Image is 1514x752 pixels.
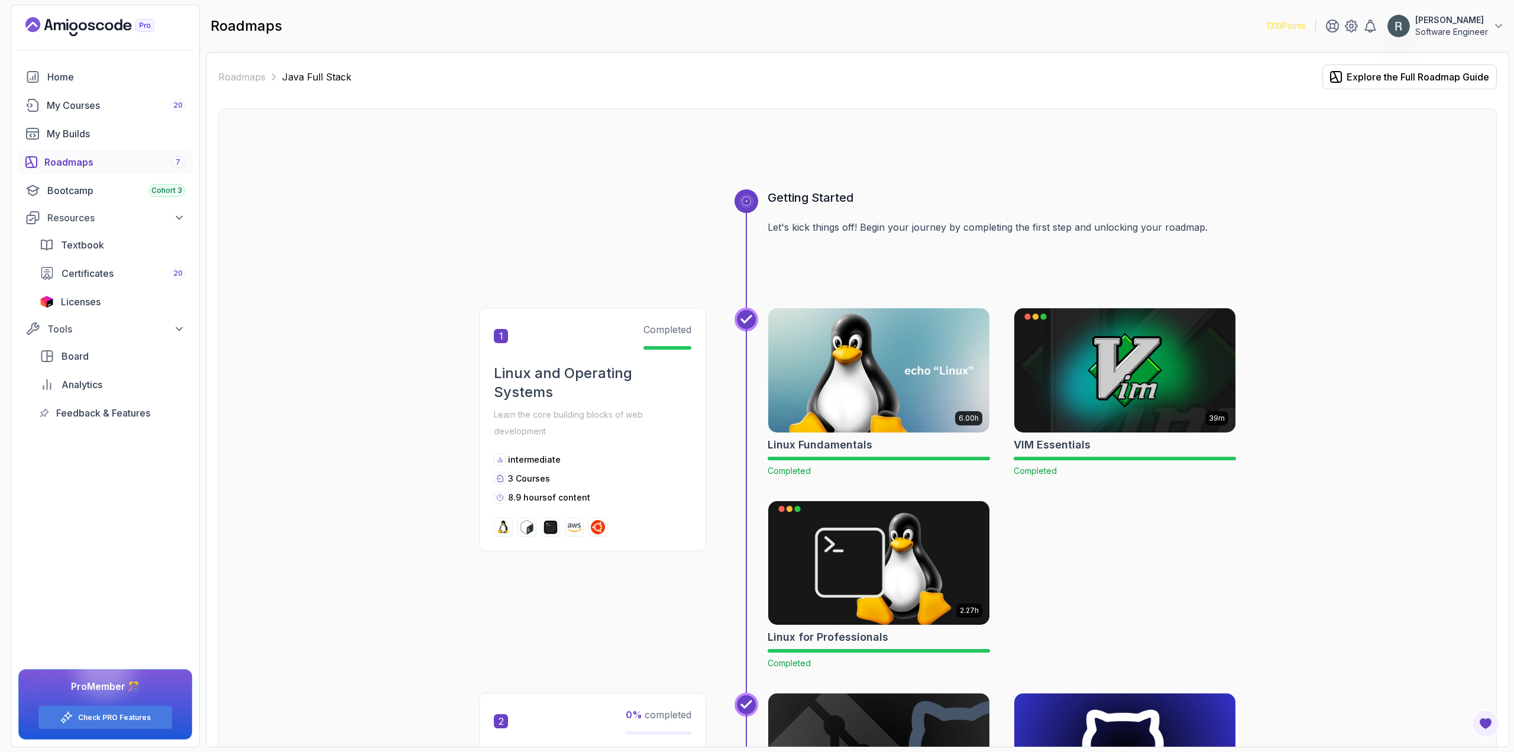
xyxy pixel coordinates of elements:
[62,377,102,392] span: Analytics
[62,266,114,280] span: Certificates
[218,70,266,84] a: Roadmaps
[47,183,185,198] div: Bootcamp
[18,207,192,228] button: Resources
[33,233,192,257] a: textbook
[33,262,192,285] a: certificates
[25,17,182,36] a: Landing page
[47,70,185,84] div: Home
[508,473,550,483] span: 3 Courses
[496,520,510,534] img: linux logo
[61,238,104,252] span: Textbook
[151,186,182,195] span: Cohort 3
[173,101,183,110] span: 20
[544,520,558,534] img: terminal logo
[508,492,590,504] p: 8.9 hours of content
[643,324,691,335] span: Completed
[33,290,192,314] a: licenses
[18,150,192,174] a: roadmaps
[1471,709,1500,738] button: Open Feedback Button
[960,606,979,615] p: 2.27h
[494,714,508,728] span: 2
[47,322,185,336] div: Tools
[1014,308,1236,477] a: VIM Essentials card39mVIM EssentialsCompleted
[1209,414,1225,423] p: 39m
[1322,64,1497,89] button: Explore the Full Roadmap Guide
[768,437,872,453] h2: Linux Fundamentals
[38,705,173,730] button: Check PRO Features
[282,70,351,84] p: Java Full Stack
[508,454,561,466] p: intermediate
[768,308,990,477] a: Linux Fundamentals card6.00hLinux FundamentalsCompleted
[18,65,192,89] a: home
[40,296,54,308] img: jetbrains icon
[78,713,151,722] a: Check PRO Features
[1415,14,1488,26] p: [PERSON_NAME]
[626,709,642,721] span: 0 %
[768,189,1236,206] h3: Getting Started
[1014,437,1091,453] h2: VIM Essentials
[62,349,89,363] span: Board
[18,318,192,340] button: Tools
[959,414,979,423] p: 6.00h
[768,658,811,668] span: Completed
[18,122,192,146] a: builds
[494,329,508,343] span: 1
[176,157,180,167] span: 7
[173,269,183,278] span: 20
[768,220,1236,234] p: Let's kick things off! Begin your journey by completing the first step and unlocking your roadmap.
[1387,15,1410,37] img: user profile image
[768,308,989,433] img: Linux Fundamentals card
[33,373,192,396] a: analytics
[591,520,605,534] img: ubuntu logo
[211,17,282,35] h2: roadmaps
[768,501,990,670] a: Linux for Professionals card2.27hLinux for ProfessionalsCompleted
[520,520,534,534] img: bash logo
[494,406,691,440] p: Learn the core building blocks of web development
[1014,466,1057,476] span: Completed
[44,155,185,169] div: Roadmaps
[1347,70,1489,84] div: Explore the Full Roadmap Guide
[33,344,192,368] a: board
[47,98,185,112] div: My Courses
[61,295,101,309] span: Licenses
[47,127,185,141] div: My Builds
[626,709,691,721] span: completed
[1014,308,1235,433] img: VIM Essentials card
[56,406,150,420] span: Feedback & Features
[768,629,888,646] h2: Linux for Professionals
[768,501,989,625] img: Linux for Professionals card
[1415,26,1488,38] p: Software Engineer
[1266,20,1306,32] p: 1310 Points
[18,179,192,202] a: bootcamp
[18,93,192,117] a: courses
[33,401,192,425] a: feedback
[47,211,185,225] div: Resources
[567,520,581,534] img: aws logo
[494,364,691,402] h2: Linux and Operating Systems
[768,466,811,476] span: Completed
[1387,14,1505,38] button: user profile image[PERSON_NAME]Software Engineer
